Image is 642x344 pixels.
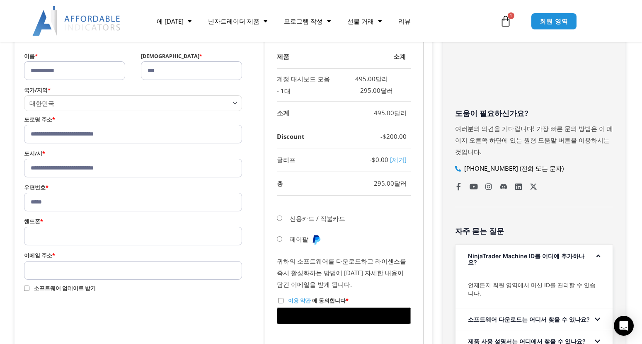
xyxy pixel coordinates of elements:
a: 회원 영역 [531,13,577,30]
font: 국가/지역 [24,87,48,94]
font: 495.00 [374,109,394,117]
font: 달러 [394,179,407,187]
input: 소프트웨어 업데이트 받기 [24,286,29,291]
font: 1 [510,12,512,18]
font: 우편번호 [24,184,46,191]
font: 페이팔 [290,235,308,243]
font: 닌자트레이더 제품 [208,17,259,25]
font: 이메일 주소 [24,252,52,259]
font: 언제든지 회원 영역에서 머신 ID를 관리할 수 있습니다. [468,281,596,297]
font: 귀하의 소프트웨어를 다운로드하고 라이센스를 즉시 활성화하는 방법에 [DATE] 자세한 내용이 담긴 이메일을 받게 됩니다. [277,257,406,288]
font: $ [372,155,376,164]
font: 0.00 [376,155,388,164]
div: NinjaTrader Machine ID를 어디에 추가하나요? [455,245,613,273]
font: 도시/시 [24,150,42,157]
div: 소프트웨어 다운로드는 어디서 찾을 수 있나요? [455,308,613,330]
a: 1 [487,9,524,33]
font: 여러분의 의견을 기다립니다! 가장 빠른 문의 방법은 이 페이지 오른쪽 하단에 있는 원형 도움말 버튼을 이용하시는 것입니다. [455,124,613,156]
font: 대한민국 [29,99,54,107]
font: 495.00 [355,75,376,83]
font: 프로그램 작성 [284,17,323,25]
span: 국가/지역 [24,95,242,111]
img: LogoAI | 저렴한 지표 – NinjaTrader [32,6,121,36]
span: 대한민국 [29,99,230,107]
font: NinjaTrader Machine ID를 어디에 추가하나요? [468,252,584,266]
font: 295.00 [374,179,394,187]
font: 소계 [393,52,406,61]
font: 핸드폰 [24,218,40,225]
nav: 메뉴 [148,12,498,31]
font: 이름 [24,53,35,60]
font: 신용카드 / 직불카드 [290,214,345,223]
img: 페이팔 [311,235,321,245]
iframe: Trustpilot에서 제공하는 고객 리뷰 [455,44,613,107]
font: 도로명 주소 [24,116,52,123]
a: 글리프 쿠폰 삭제 [390,155,407,164]
font: 295.00 [360,86,380,94]
span: - [380,132,383,141]
font: 계정 대시보드 모음 - 1대 [277,75,330,95]
font: - [370,156,372,164]
font: 도움이 필요하신가요? [455,109,528,118]
font: 리뷰 [398,17,411,25]
font: [PHONE_NUMBER] (전화 또는 문자) [464,164,564,172]
input: 이용 약관 에 동의합니다* [278,298,283,303]
font: 선물 거래 [347,17,374,25]
bdi: 200.00 [383,132,407,141]
span: $ [383,132,386,141]
a: 에 [DATE] [148,12,200,31]
div: NinjaTrader Machine ID를 어디에 추가하나요? [455,273,613,308]
a: 닌자트레이더 제품 [200,12,276,31]
th: Discount [277,125,336,149]
font: 소프트웨어 업데이트 받기 [34,285,96,292]
font: 글리프 [277,155,296,164]
a: 이용 약관 [288,297,311,304]
button: Buy with GPay [277,308,411,324]
font: 소계 [277,109,289,117]
font: 총 [277,179,283,187]
a: 프로그램 작성 [276,12,339,31]
abbr: 필수의 [346,297,349,304]
a: 리뷰 [390,12,419,31]
font: 에 동의합니다 [312,297,346,304]
font: 회원 영역 [540,17,568,25]
font: [DEMOGRAPHIC_DATA] [141,53,199,60]
font: 제품 [277,52,289,61]
font: 에 [DATE] [157,17,184,25]
div: 인터콤 메신저 열기 [614,316,634,336]
a: 선물 거래 [339,12,390,31]
font: [제거] [390,155,407,164]
font: 달러 [376,75,388,83]
font: 달러 [394,109,407,117]
font: 달러 [380,86,393,94]
font: 자주 묻는 질문 [455,227,504,235]
font: 소프트웨어 다운로드는 어디서 찾을 수 있나요? [468,316,590,323]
